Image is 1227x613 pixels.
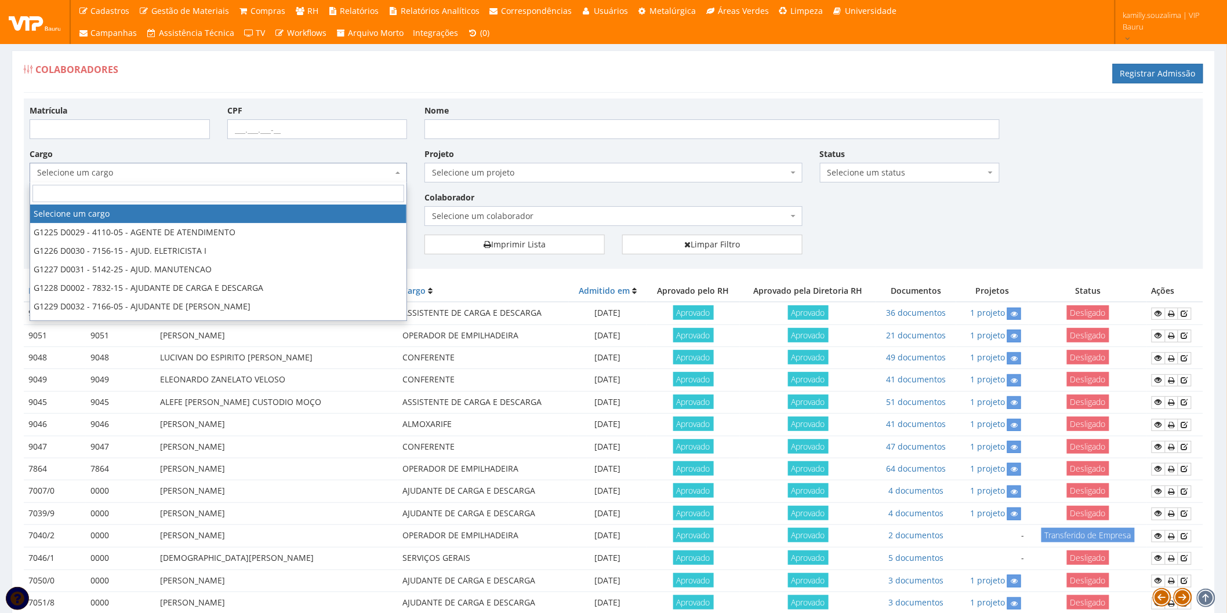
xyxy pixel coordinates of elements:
[424,148,454,160] label: Projeto
[579,285,630,296] a: Admitido em
[970,575,1005,586] a: 1 projeto
[569,480,647,502] td: [DATE]
[239,22,270,44] a: TV
[227,119,408,139] input: ___.___.___-__
[1147,280,1203,302] th: Ações
[142,22,239,44] a: Assistência Técnica
[24,502,86,524] td: 7039/9
[30,205,406,223] li: Selecione um cargo
[398,347,569,369] td: CONFERENTE
[886,330,946,341] a: 21 documentos
[398,570,569,592] td: AJUDANTE DE CARGA E DESCARGA
[86,547,155,570] td: 0000
[569,414,647,436] td: [DATE]
[970,330,1005,341] a: 1 projeto
[1123,9,1212,32] span: kamilly.souzalima | VIP Bauru
[1041,528,1135,542] span: Transferido de Empresa
[398,480,569,502] td: AJUDANTE DE CARGA E DESCARGA
[398,458,569,480] td: OPERADOR DE EMPILHADEIRA
[673,483,714,498] span: Aprovado
[788,550,829,565] span: Aprovado
[788,506,829,520] span: Aprovado
[24,414,86,436] td: 9046
[24,347,86,369] td: 9048
[673,528,714,542] span: Aprovado
[30,279,406,297] li: G1228 D0002 - 7832-15 - AJUDANTE DE CARGA E DESCARGA
[398,369,569,391] td: CONFERENTE
[30,242,406,260] li: G1226 D0030 - 7156-15 - AJUD. ELETRICISTA I
[86,480,155,502] td: 0000
[155,480,398,502] td: [PERSON_NAME]
[251,5,286,16] span: Compras
[673,372,714,386] span: Aprovado
[24,547,86,570] td: 7046/1
[159,27,234,38] span: Assistência Técnica
[845,5,896,16] span: Universidade
[956,547,1029,570] td: -
[970,352,1005,363] a: 1 projeto
[24,570,86,592] td: 7050/0
[569,347,647,369] td: [DATE]
[970,597,1005,608] a: 1 projeto
[594,5,628,16] span: Usuários
[398,547,569,570] td: SERVIÇOS GERAIS
[886,441,946,452] a: 47 documentos
[256,27,266,38] span: TV
[86,570,155,592] td: 0000
[1067,395,1109,409] span: Desligado
[9,13,61,31] img: logo
[888,485,943,496] a: 4 documentos
[155,458,398,480] td: [PERSON_NAME]
[155,414,398,436] td: [PERSON_NAME]
[1067,483,1109,498] span: Desligado
[827,167,986,178] span: Selecione um status
[886,352,946,363] a: 49 documentos
[888,508,943,519] a: 4 documentos
[820,148,845,160] label: Status
[956,280,1029,302] th: Projetos
[86,502,155,524] td: 0000
[788,372,829,386] span: Aprovado
[86,525,155,548] td: 0000
[970,418,1005,429] a: 1 projeto
[569,502,647,524] td: [DATE]
[24,480,86,502] td: 7007/0
[569,570,647,592] td: [DATE]
[398,302,569,324] td: ASSISTENTE DE CARGA E DESCARGA
[788,395,829,409] span: Aprovado
[647,280,740,302] th: Aprovado pelo RH
[569,458,647,480] td: [DATE]
[1067,550,1109,565] span: Desligado
[673,461,714,476] span: Aprovado
[1067,439,1109,454] span: Desligado
[673,439,714,454] span: Aprovado
[409,22,463,44] a: Integrações
[24,324,86,346] td: 9051
[673,550,714,565] span: Aprovado
[24,302,86,324] td: 9050
[788,483,829,498] span: Aprovado
[673,506,714,520] span: Aprovado
[151,5,229,16] span: Gestão de Materiais
[86,369,155,391] td: 9049
[24,391,86,413] td: 9045
[673,573,714,588] span: Aprovado
[569,525,647,548] td: [DATE]
[970,508,1005,519] a: 1 projeto
[876,280,956,302] th: Documentos
[886,463,946,474] a: 64 documentos
[24,458,86,480] td: 7864
[86,458,155,480] td: 7864
[30,148,53,160] label: Cargo
[888,552,943,563] a: 5 documentos
[673,417,714,431] span: Aprovado
[970,374,1005,385] a: 1 projeto
[30,316,406,334] li: G1230 D0033 - 7166-05 - AJUDANTE DE PINTOR INDUSTRIAL
[1067,372,1109,386] span: Desligado
[424,235,605,254] a: Imprimir Lista
[91,5,130,16] span: Cadastros
[788,305,829,320] span: Aprovado
[788,573,829,588] span: Aprovado
[1067,305,1109,320] span: Desligado
[569,547,647,570] td: [DATE]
